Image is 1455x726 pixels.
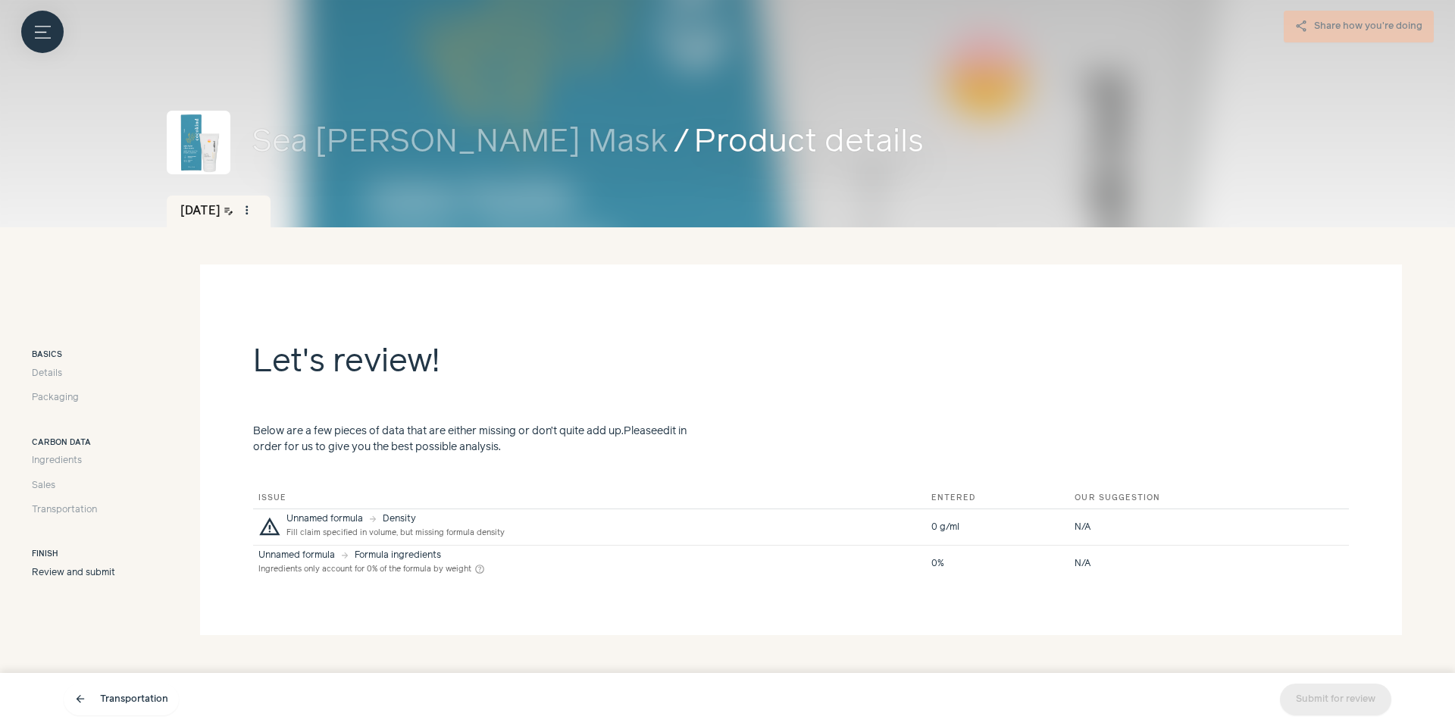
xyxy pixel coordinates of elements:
[286,515,363,524] div: Unnamed formula
[926,546,1070,582] td: 0%
[32,367,62,380] span: Details
[253,339,1349,418] h2: Let's review!
[355,551,441,560] div: Formula ingredients
[32,479,55,493] span: Sales
[74,693,86,706] span: arrow_back
[32,437,115,449] h3: Carbon data
[64,684,179,715] a: arrow_back Transportation
[383,515,416,524] div: Density
[32,391,79,405] span: Packaging
[258,563,485,577] div: Ingredients only account for 0% of the formula by weight
[167,111,230,174] img: Sea Kale Clay Mask
[32,454,82,468] span: Ingredients
[32,549,115,561] h3: Finish
[926,509,1070,546] td: 0 g/ml
[368,515,377,524] span: arrow_forward
[674,119,689,167] span: /
[694,119,1288,167] span: Product details
[253,424,696,455] p: Below are a few pieces of data that are either missing or don’t quite add up. Please edit in orde...
[258,551,335,560] div: Unnamed formula
[340,551,349,560] span: arrow_forward
[32,367,115,380] a: Details
[32,503,115,517] a: Transportation
[32,566,115,580] a: Review and submit
[32,454,115,468] a: Ingredients
[32,479,115,493] a: Sales
[32,391,115,405] a: Packaging
[1069,487,1321,509] th: Our suggestion
[223,206,233,217] span: edit_note
[253,487,926,509] th: Issue
[258,516,281,539] span: warning
[32,503,97,517] span: Transportation
[1075,557,1316,571] div: N/A
[474,563,485,577] button: help_outline
[236,200,258,221] button: more_vert
[926,487,1070,509] th: Entered
[167,196,271,227] div: [DATE]
[240,204,254,217] span: more_vert
[1075,521,1316,534] div: N/A
[252,119,668,167] a: Sea [PERSON_NAME] Mask
[286,527,505,540] div: Fill claim specified in volume, but missing formula density
[32,349,115,361] h3: Basics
